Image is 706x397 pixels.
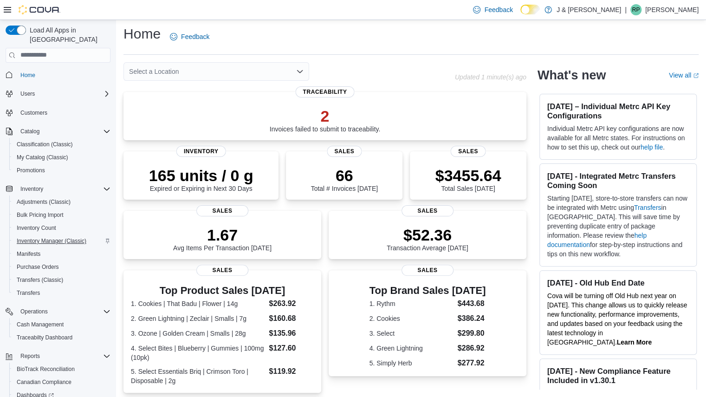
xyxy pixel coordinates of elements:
span: Reports [20,352,40,360]
dd: $135.96 [269,328,313,339]
span: Inventory [20,185,43,193]
dt: 1. Cookies | That Badu | Flower | 14g [131,299,265,308]
span: My Catalog (Classic) [13,152,110,163]
a: Feedback [166,27,213,46]
span: Sales [196,205,248,216]
div: Avg Items Per Transaction [DATE] [173,226,272,252]
dt: 2. Cookies [369,314,454,323]
span: Operations [17,306,110,317]
p: Updated 1 minute(s) ago [455,73,526,81]
span: Transfers (Classic) [13,274,110,286]
button: Customers [2,106,114,119]
span: Manifests [13,248,110,260]
p: 66 [311,166,377,185]
a: Transfers [634,204,661,211]
span: Cash Management [13,319,110,330]
span: Catalog [20,128,39,135]
p: | [625,4,627,15]
button: Home [2,68,114,82]
dt: 3. Ozone | Golden Cream | Smalls | 28g [131,329,265,338]
span: Canadian Compliance [17,378,71,386]
p: $52.36 [387,226,468,244]
span: Classification (Classic) [13,139,110,150]
span: Inventory [176,146,226,157]
h3: Top Brand Sales [DATE] [369,285,486,296]
dt: 1. Rythm [369,299,454,308]
p: J & [PERSON_NAME] [557,4,621,15]
span: Users [20,90,35,98]
h2: What's new [538,68,606,83]
a: help documentation [547,232,647,248]
dt: 4. Select Bites | Blueberry | Gummies | 100mg (10pk) [131,344,265,362]
div: Total # Invoices [DATE] [311,166,377,192]
span: Classification (Classic) [17,141,73,148]
p: [PERSON_NAME] [645,4,699,15]
a: Bulk Pricing Import [13,209,67,221]
dd: $160.68 [269,313,313,324]
dd: $443.68 [458,298,486,309]
a: Purchase Orders [13,261,63,273]
span: Inventory Manager (Classic) [17,237,86,245]
button: Catalog [2,125,114,138]
a: Customers [17,107,51,118]
dt: 2. Green Lightning | Zeclair | Smalls | 7g [131,314,265,323]
button: Reports [2,350,114,363]
button: Adjustments (Classic) [9,195,114,208]
span: Inventory Count [13,222,110,234]
button: Inventory Manager (Classic) [9,234,114,247]
button: Cash Management [9,318,114,331]
button: Inventory [17,183,47,195]
div: Raj Patel [630,4,641,15]
svg: External link [693,73,699,78]
button: Transfers (Classic) [9,273,114,286]
dd: $277.92 [458,358,486,369]
span: Cash Management [17,321,64,328]
a: BioTrack Reconciliation [13,364,78,375]
dt: 5. Simply Herb [369,358,454,368]
p: 1.67 [173,226,272,244]
span: Traceability [295,86,354,98]
h3: [DATE] - Old Hub End Date [547,278,689,287]
span: Sales [327,146,362,157]
span: Sales [402,205,453,216]
div: Expired or Expiring in Next 30 Days [149,166,253,192]
h3: [DATE] - New Compliance Feature Included in v1.30.1 [547,366,689,385]
button: Catalog [17,126,43,137]
h3: Top Product Sales [DATE] [131,285,314,296]
input: Dark Mode [520,5,540,14]
img: Cova [19,5,60,14]
a: Transfers (Classic) [13,274,67,286]
p: Starting [DATE], store-to-store transfers can now be integrated with Metrc using in [GEOGRAPHIC_D... [547,194,689,259]
a: Inventory Count [13,222,60,234]
button: Operations [17,306,52,317]
dd: $127.60 [269,343,313,354]
h3: [DATE] - Integrated Metrc Transfers Coming Soon [547,171,689,190]
span: Promotions [13,165,110,176]
a: Cash Management [13,319,67,330]
span: Reports [17,351,110,362]
a: Transfers [13,287,44,299]
span: Inventory Manager (Classic) [13,235,110,247]
a: Promotions [13,165,49,176]
span: BioTrack Reconciliation [17,365,75,373]
dd: $299.80 [458,328,486,339]
button: Purchase Orders [9,260,114,273]
span: Cova will be turning off Old Hub next year on [DATE]. This change allows us to quickly release ne... [547,292,687,346]
span: Transfers [13,287,110,299]
span: My Catalog (Classic) [17,154,68,161]
button: Traceabilty Dashboard [9,331,114,344]
span: Traceabilty Dashboard [17,334,72,341]
a: My Catalog (Classic) [13,152,72,163]
span: Operations [20,308,48,315]
button: Inventory [2,182,114,195]
button: Inventory Count [9,221,114,234]
div: Total Sales [DATE] [435,166,501,192]
span: Home [20,72,35,79]
dt: 4. Green Lightning [369,344,454,353]
span: Adjustments (Classic) [13,196,110,208]
button: Bulk Pricing Import [9,208,114,221]
button: Transfers [9,286,114,299]
p: $3455.64 [435,166,501,185]
a: Adjustments (Classic) [13,196,74,208]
